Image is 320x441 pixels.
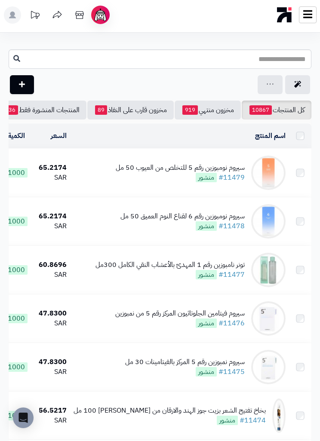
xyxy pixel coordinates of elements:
[272,398,286,433] img: بخاخ تفتيح الشعر بزيت جوز الهند والارقان من سارة بيوتي 100 مل
[34,163,67,173] div: 65.2174
[34,318,67,328] div: SAR
[34,270,67,280] div: SAR
[120,211,245,221] div: سيروم نومبوزين رقم 6 لقناع النوم العميق 50 مل
[34,260,67,270] div: 60.8696
[251,301,286,336] img: سيروم فيتامين الجلوتاثيون المركز رقم 5 من نمبوزين
[95,105,107,115] span: 89
[218,172,245,183] a: #11479
[251,350,286,384] img: سيروم نمبوزين رقم 5 المركز بالفيتامينات 30 مل
[196,173,217,182] span: منشور
[116,163,245,173] div: سيروم نومبوزين رقم 5 للتخلص من العيوب 50 مل
[34,221,67,231] div: SAR
[5,314,28,323] span: 1000
[34,173,67,183] div: SAR
[34,357,67,367] div: 47.8300
[277,5,292,24] img: logo-mobile.png
[34,416,67,426] div: SAR
[95,260,245,270] div: تونر نامبوزين رقم 1 المهدئ بالأعشاب النقي الكامل 300مل
[196,318,217,328] span: منشور
[251,253,286,287] img: تونر نامبوزين رقم 1 المهدئ بالأعشاب النقي الكامل 300مل
[255,131,286,141] a: اسم المنتج
[87,101,174,119] a: مخزون قارب على النفاذ89
[34,309,67,318] div: 47.8300
[5,265,28,275] span: 1000
[8,131,25,141] a: الكمية
[251,156,286,190] img: سيروم نومبوزين رقم 5 للتخلص من العيوب 50 مل
[74,406,266,416] div: بخاخ تفتيح الشعر بزيت جوز الهند والارقان من [PERSON_NAME] 100 مل
[196,221,217,231] span: منشور
[196,270,217,279] span: منشور
[182,105,198,115] span: 919
[13,407,34,428] div: Open Intercom Messenger
[34,211,67,221] div: 65.2174
[175,101,241,119] a: مخزون منتهي919
[34,367,67,377] div: SAR
[24,6,46,26] a: تحديثات المنصة
[34,406,67,416] div: 56.5217
[125,357,245,367] div: سيروم نمبوزين رقم 5 المركز بالفيتامينات 30 مل
[217,416,238,425] span: منشور
[218,269,245,280] a: #11477
[5,168,28,178] span: 1000
[240,415,266,426] a: #11474
[196,367,217,377] span: منشور
[51,131,67,141] a: السعر
[251,204,286,239] img: سيروم نومبوزين رقم 6 لقناع النوم العميق 50 مل
[242,101,311,119] a: كل المنتجات10867
[5,217,28,226] span: 1000
[5,362,28,372] span: 1000
[115,309,245,318] div: سيروم فيتامين الجلوتاثيون المركز رقم 5 من نمبوزين
[218,221,245,231] a: #11478
[249,105,272,115] span: 10867
[218,367,245,377] a: #11475
[218,318,245,328] a: #11476
[93,7,108,22] img: ai-face.png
